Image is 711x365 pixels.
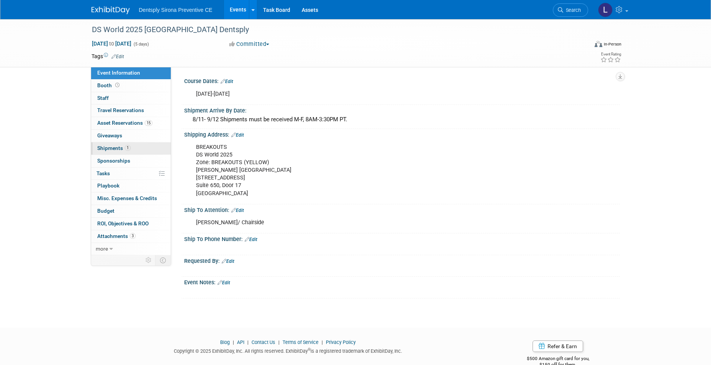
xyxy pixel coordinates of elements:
span: Booth [97,82,121,88]
a: Asset Reservations15 [91,117,171,129]
a: Giveaways [91,130,171,142]
div: [PERSON_NAME]/ Chairside [191,215,536,230]
span: Dentsply Sirona Preventive CE [139,7,212,13]
a: Edit [111,54,124,59]
span: | [231,339,236,345]
span: Shipments [97,145,131,151]
div: Event Rating [600,52,621,56]
a: Edit [222,259,234,264]
img: Lindsey Stutz [598,3,613,17]
span: 3 [130,233,136,239]
a: more [91,243,171,255]
div: Shipping Address: [184,129,620,139]
td: Tags [92,52,124,60]
span: Event Information [97,70,140,76]
div: BREAKOUTS DS World 2025 Zone: BREAKOUTS (YELLOW) [PERSON_NAME] [GEOGRAPHIC_DATA] [STREET_ADDRESS]... [191,140,536,201]
a: Terms of Service [283,339,319,345]
a: Playbook [91,180,171,192]
div: Course Dates: [184,75,620,85]
a: Tasks [91,168,171,180]
a: Event Information [91,67,171,79]
div: [DATE]-[DATE] [191,86,536,102]
a: Search [553,3,588,17]
span: Sponsorships [97,158,130,164]
span: to [108,41,115,47]
span: Tasks [96,170,110,176]
div: DS World 2025 [GEOGRAPHIC_DATA] Dentsply [89,23,577,37]
span: (5 days) [133,42,149,47]
div: Ship To Phone Number: [184,233,620,243]
span: Giveaways [97,132,122,139]
a: Budget [91,205,171,217]
a: Misc. Expenses & Credits [91,192,171,205]
div: In-Person [603,41,621,47]
a: Contact Us [252,339,275,345]
sup: ® [308,347,311,352]
span: ROI, Objectives & ROO [97,220,149,226]
div: Ship To Attention: [184,204,620,214]
span: Misc. Expenses & Credits [97,195,157,201]
a: Travel Reservations [91,104,171,117]
span: Travel Reservations [97,107,144,113]
button: Committed [227,40,272,48]
span: Playbook [97,182,119,189]
span: Staff [97,95,109,101]
a: ROI, Objectives & ROO [91,218,171,230]
span: | [276,339,281,345]
div: Requested By: [184,255,620,265]
span: | [320,339,325,345]
span: Budget [97,208,114,214]
a: Privacy Policy [326,339,356,345]
a: Booth [91,80,171,92]
div: Event Format [543,40,622,51]
div: 8/11- 9/12 Shipments must be received M-F, 8AM-3:30PM PT. [190,114,614,125]
a: Edit [231,132,244,138]
span: 1 [125,145,131,151]
div: Shipment Arrive By Date: [184,105,620,114]
div: Event Notes: [184,277,620,287]
span: more [96,246,108,252]
a: Sponsorships [91,155,171,167]
td: Toggle Event Tabs [155,255,171,265]
a: Refer & Earn [533,341,583,352]
a: Shipments1 [91,142,171,155]
span: Search [563,7,581,13]
td: Personalize Event Tab Strip [142,255,155,265]
a: Attachments3 [91,230,171,243]
a: Staff [91,92,171,104]
img: ExhibitDay [92,7,130,14]
a: Blog [220,339,230,345]
a: API [237,339,244,345]
span: | [245,339,250,345]
span: Attachments [97,233,136,239]
a: Edit [217,280,230,285]
span: Booth not reserved yet [114,82,121,88]
a: Edit [231,208,244,213]
span: Asset Reservations [97,120,152,126]
span: 15 [145,120,152,126]
img: Format-Inperson.png [595,41,602,47]
span: [DATE] [DATE] [92,40,132,47]
a: Edit [221,79,233,84]
a: Edit [245,237,257,242]
div: Copyright © 2025 ExhibitDay, Inc. All rights reserved. ExhibitDay is a registered trademark of Ex... [92,346,485,355]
